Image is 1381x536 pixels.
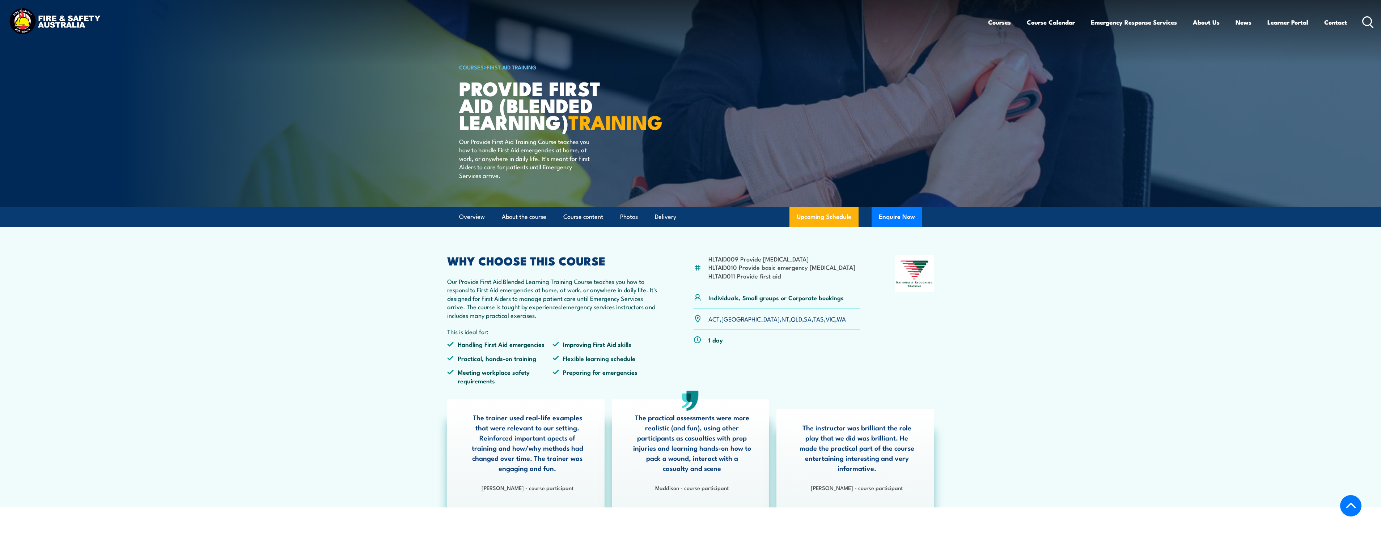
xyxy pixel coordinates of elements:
[552,368,658,385] li: Preparing for emergencies
[798,422,916,473] p: The instructor was brilliant the role play that we did was brilliant. He made the practical part ...
[568,106,662,136] strong: TRAINING
[447,368,553,385] li: Meeting workplace safety requirements
[447,277,658,319] p: Our Provide First Aid Blended Learning Training Course teaches you how to respond to First Aid em...
[655,207,676,226] a: Delivery
[487,63,537,71] a: First Aid Training
[482,484,573,492] strong: [PERSON_NAME] - course participant
[708,336,723,344] p: 1 day
[708,263,855,271] li: HLTAID010 Provide basic emergency [MEDICAL_DATA]
[872,207,922,227] button: Enquire Now
[708,314,720,323] a: ACT
[791,314,802,323] a: QLD
[655,484,729,492] strong: Maddison - course participant
[837,314,846,323] a: WA
[721,314,780,323] a: [GEOGRAPHIC_DATA]
[708,315,846,323] p: , , , , , , ,
[447,354,553,362] li: Practical, hands-on training
[563,207,603,226] a: Course content
[552,354,658,362] li: Flexible learning schedule
[1324,13,1347,32] a: Contact
[1267,13,1308,32] a: Learner Portal
[633,412,751,473] p: The practical assessments were more realistic (and fun), using other participants as casualties w...
[459,63,638,71] h6: >
[895,255,934,292] img: Nationally Recognised Training logo.
[459,80,638,130] h1: Provide First Aid (Blended Learning)
[1193,13,1220,32] a: About Us
[459,63,484,71] a: COURSES
[459,207,485,226] a: Overview
[811,484,903,492] strong: [PERSON_NAME] - course participant
[447,327,658,336] p: This is ideal for:
[781,314,789,323] a: NT
[789,207,859,227] a: Upcoming Schedule
[708,255,855,263] li: HLTAID009 Provide [MEDICAL_DATA]
[804,314,812,323] a: SA
[1091,13,1177,32] a: Emergency Response Services
[502,207,546,226] a: About the course
[620,207,638,226] a: Photos
[447,340,553,348] li: Handling First Aid emergencies
[1027,13,1075,32] a: Course Calendar
[708,293,844,302] p: Individuals, Small groups or Corporate bookings
[469,412,586,473] p: The trainer used real-life examples that were relevant to our setting. Reinforced important apect...
[459,137,591,179] p: Our Provide First Aid Training Course teaches you how to handle First Aid emergencies at home, at...
[988,13,1011,32] a: Courses
[813,314,824,323] a: TAS
[1236,13,1251,32] a: News
[552,340,658,348] li: Improving First Aid skills
[826,314,835,323] a: VIC
[447,255,658,265] h2: WHY CHOOSE THIS COURSE
[708,272,855,280] li: HLTAID011 Provide first aid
